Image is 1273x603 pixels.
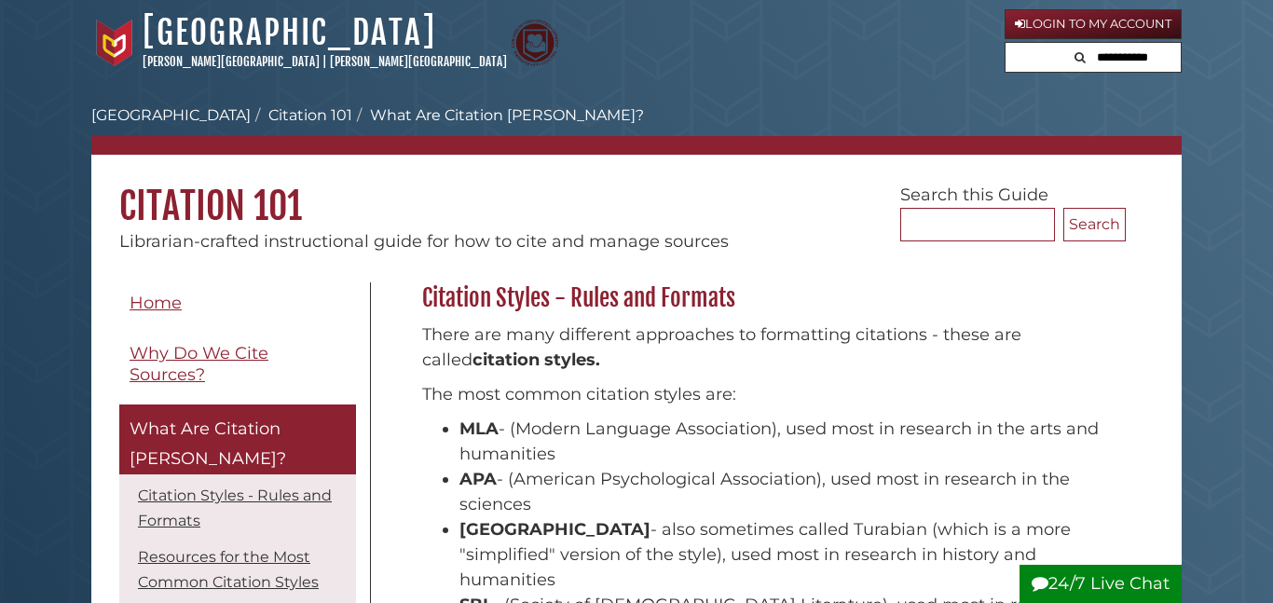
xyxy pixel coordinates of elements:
[472,349,600,370] strong: citation styles.
[1063,208,1126,241] button: Search
[130,418,286,469] span: What Are Citation [PERSON_NAME]?
[91,106,251,124] a: [GEOGRAPHIC_DATA]
[459,469,497,489] strong: APA
[352,104,644,127] li: What Are Citation [PERSON_NAME]?
[413,283,1126,313] h2: Citation Styles - Rules and Formats
[459,417,1116,467] li: - (Modern Language Association), used most in research in the arts and humanities
[1020,565,1182,603] button: 24/7 Live Chat
[268,106,352,124] a: Citation 101
[512,20,558,66] img: Calvin Theological Seminary
[91,155,1182,229] h1: Citation 101
[119,282,356,324] a: Home
[422,382,1116,407] p: The most common citation styles are:
[322,54,327,69] span: |
[1075,51,1086,63] i: Search
[138,487,332,529] a: Citation Styles - Rules and Formats
[1005,9,1182,39] a: Login to My Account
[143,12,436,53] a: [GEOGRAPHIC_DATA]
[91,20,138,66] img: Calvin University
[143,54,320,69] a: [PERSON_NAME][GEOGRAPHIC_DATA]
[138,548,319,591] a: Resources for the Most Common Citation Styles
[459,467,1116,517] li: - (American Psychological Association), used most in research in the sciences
[1069,43,1091,68] button: Search
[119,404,356,474] a: What Are Citation [PERSON_NAME]?
[119,333,356,395] a: Why Do We Cite Sources?
[91,104,1182,155] nav: breadcrumb
[422,322,1116,373] p: There are many different approaches to formatting citations - these are called
[330,54,507,69] a: [PERSON_NAME][GEOGRAPHIC_DATA]
[130,293,182,313] span: Home
[130,343,268,385] span: Why Do We Cite Sources?
[459,418,499,439] strong: MLA
[119,231,729,252] span: Librarian-crafted instructional guide for how to cite and manage sources
[459,519,650,540] strong: [GEOGRAPHIC_DATA]
[459,517,1116,593] li: - also sometimes called Turabian (which is a more "simplified" version of the style), used most i...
